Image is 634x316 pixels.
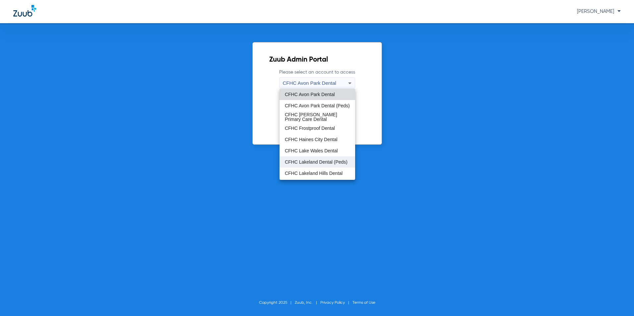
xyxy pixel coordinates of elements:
[285,92,335,97] span: CFHC Avon Park Dental
[285,112,350,122] span: CFHC [PERSON_NAME] Primary Care Dental
[601,284,634,316] iframe: Chat Widget
[285,137,338,142] span: CFHC Haines City Dental
[285,160,348,164] span: CFHC Lakeland Dental (Peds)
[285,148,338,153] span: CFHC Lake Wales Dental
[285,126,335,131] span: CFHC Frostproof Dental
[285,171,343,176] span: CFHC Lakeland Hills Dental
[285,103,350,108] span: CFHC Avon Park Dental (Peds)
